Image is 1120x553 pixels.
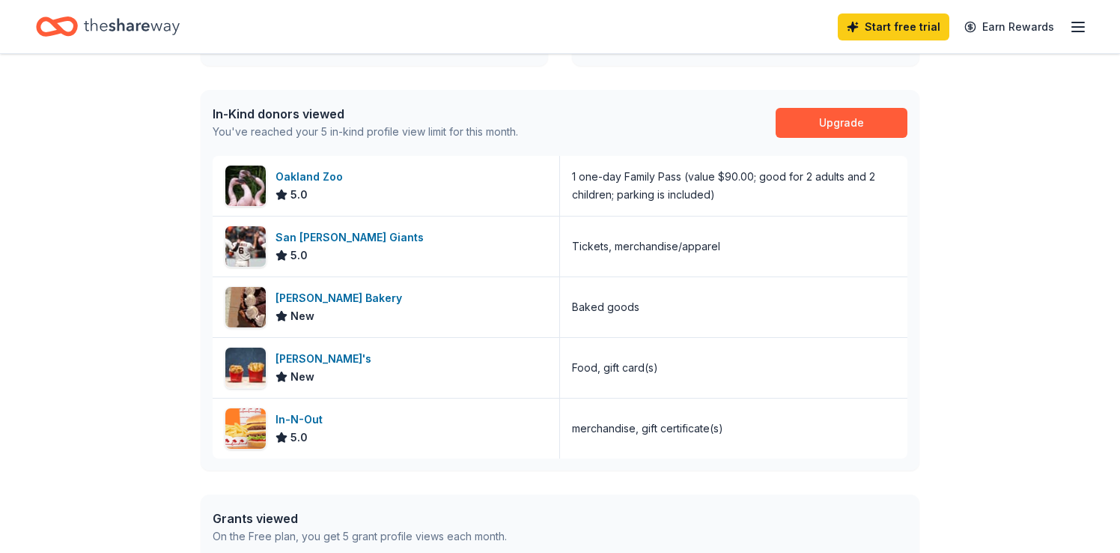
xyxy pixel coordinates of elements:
[290,429,308,447] span: 5.0
[572,359,658,377] div: Food, gift card(s)
[276,168,349,186] div: Oakland Zoo
[276,289,408,307] div: [PERSON_NAME] Bakery
[290,368,314,386] span: New
[213,123,518,141] div: You've reached your 5 in-kind profile view limit for this month.
[36,9,180,44] a: Home
[838,13,949,40] a: Start free trial
[213,510,507,528] div: Grants viewed
[572,168,895,204] div: 1 one-day Family Pass (value $90.00; good for 2 adults and 2 children; parking is included)
[276,350,377,368] div: [PERSON_NAME]'s
[213,528,507,546] div: On the Free plan, you get 5 grant profile views each month.
[276,229,430,247] div: San [PERSON_NAME] Giants
[225,408,266,449] img: Image for In-N-Out
[225,348,266,388] img: Image for Wendy's
[225,287,266,327] img: Image for Campbell's Bakery
[225,226,266,267] img: Image for San Jose Giants
[572,420,723,438] div: merchandise, gift certificate(s)
[955,13,1063,40] a: Earn Rewards
[290,186,308,204] span: 5.0
[213,105,518,123] div: In-Kind donors viewed
[276,411,329,429] div: In-N-Out
[572,298,639,316] div: Baked goods
[225,166,266,206] img: Image for Oakland Zoo
[776,108,907,138] a: Upgrade
[290,307,314,325] span: New
[290,247,308,265] span: 5.0
[572,238,720,256] div: Tickets, merchandise/apparel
